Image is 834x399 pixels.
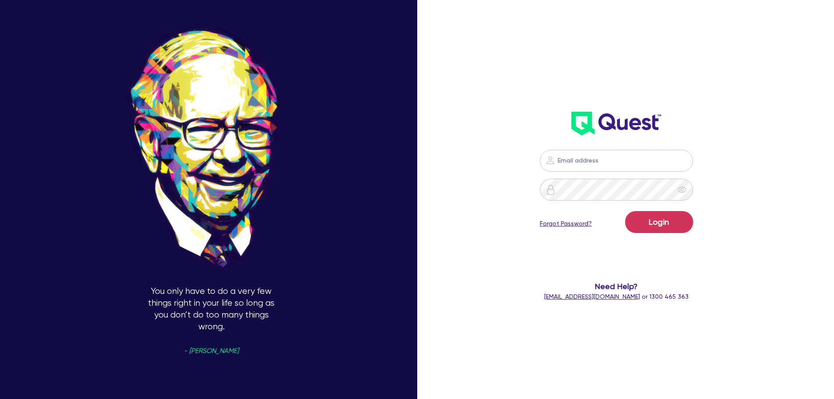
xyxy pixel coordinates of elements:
img: icon-password [545,184,556,195]
a: Forgot Password? [540,219,592,228]
span: or 1300 465 363 [544,293,689,300]
button: Login [625,211,693,233]
a: [EMAIL_ADDRESS][DOMAIN_NAME] [544,293,640,300]
img: icon-password [545,155,556,166]
img: wH2k97JdezQIQAAAABJRU5ErkJggg== [571,112,661,135]
input: Email address [540,150,693,172]
span: eye [678,185,686,194]
span: - [PERSON_NAME] [184,348,239,354]
span: Need Help? [505,280,728,292]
